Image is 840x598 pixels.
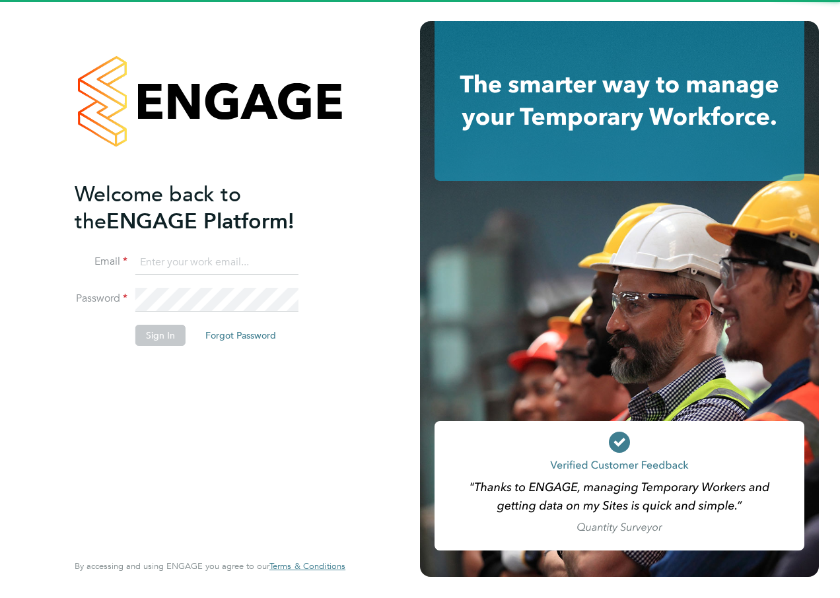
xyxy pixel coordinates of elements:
[75,292,127,306] label: Password
[75,560,345,572] span: By accessing and using ENGAGE you agree to our
[135,325,186,346] button: Sign In
[75,255,127,269] label: Email
[135,251,298,275] input: Enter your work email...
[269,561,345,572] a: Terms & Conditions
[195,325,287,346] button: Forgot Password
[75,181,332,235] h2: ENGAGE Platform!
[75,182,241,234] span: Welcome back to the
